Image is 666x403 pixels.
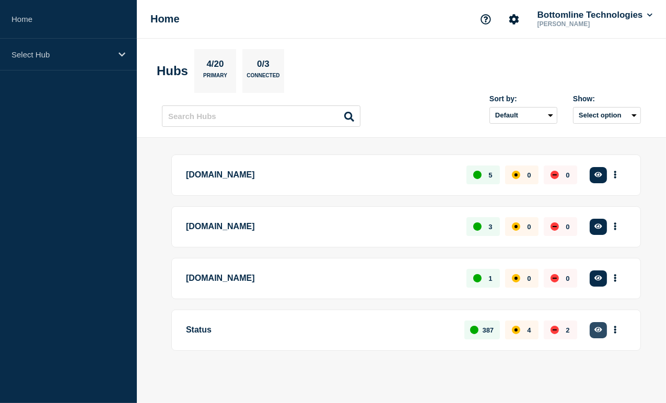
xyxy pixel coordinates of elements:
[186,217,454,236] p: [DOMAIN_NAME]
[488,171,492,179] p: 5
[573,107,641,124] button: Select option
[488,275,492,282] p: 1
[512,171,520,179] div: affected
[473,222,482,231] div: up
[157,64,188,78] h2: Hubs
[535,20,644,28] p: [PERSON_NAME]
[203,73,227,84] p: Primary
[527,171,531,179] p: 0
[483,326,494,334] p: 387
[566,275,569,282] p: 0
[609,217,622,236] button: More actions
[473,274,482,282] div: up
[609,269,622,288] button: More actions
[488,223,492,231] p: 3
[11,50,112,59] p: Select Hub
[489,107,557,124] select: Sort by
[186,269,454,288] p: [DOMAIN_NAME]
[186,165,454,185] p: [DOMAIN_NAME]
[512,326,520,334] div: affected
[475,8,497,30] button: Support
[150,13,180,25] h1: Home
[473,171,482,179] div: up
[527,223,531,231] p: 0
[203,59,228,73] p: 4/20
[551,222,559,231] div: down
[551,274,559,282] div: down
[503,8,525,30] button: Account settings
[489,94,557,103] div: Sort by:
[512,274,520,282] div: affected
[162,105,360,127] input: Search Hubs
[551,326,559,334] div: down
[566,326,569,334] p: 2
[470,326,478,334] div: up
[253,59,274,73] p: 0/3
[609,165,622,185] button: More actions
[527,275,531,282] p: 0
[186,321,452,340] p: Status
[247,73,279,84] p: Connected
[527,326,531,334] p: 4
[573,94,641,103] div: Show:
[551,171,559,179] div: down
[566,171,569,179] p: 0
[609,321,622,340] button: More actions
[512,222,520,231] div: affected
[535,10,655,20] button: Bottomline Technologies
[566,223,569,231] p: 0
